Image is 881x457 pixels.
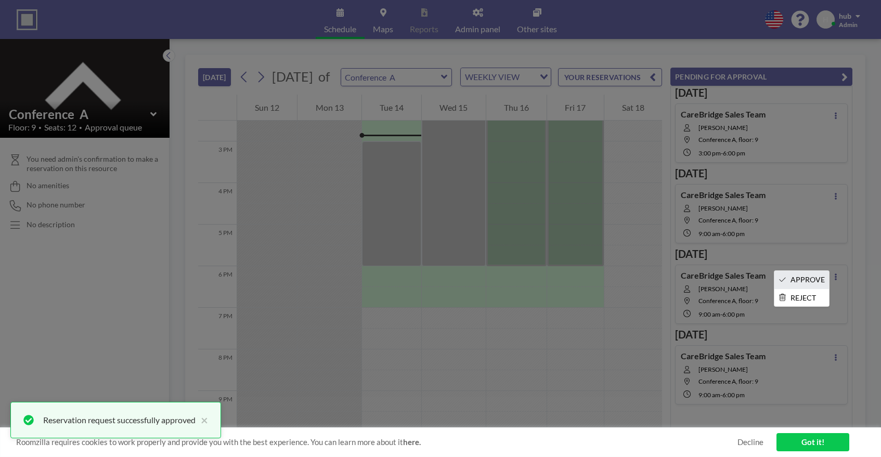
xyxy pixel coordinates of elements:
[43,414,196,426] div: Reservation request successfully approved
[196,414,208,426] button: close
[774,289,829,307] li: REJECT
[774,271,829,289] li: APPROVE
[776,433,849,451] a: Got it!
[403,437,421,447] a: here.
[737,437,763,447] a: Decline
[16,437,737,447] span: Roomzilla requires cookies to work properly and provide you with the best experience. You can lea...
